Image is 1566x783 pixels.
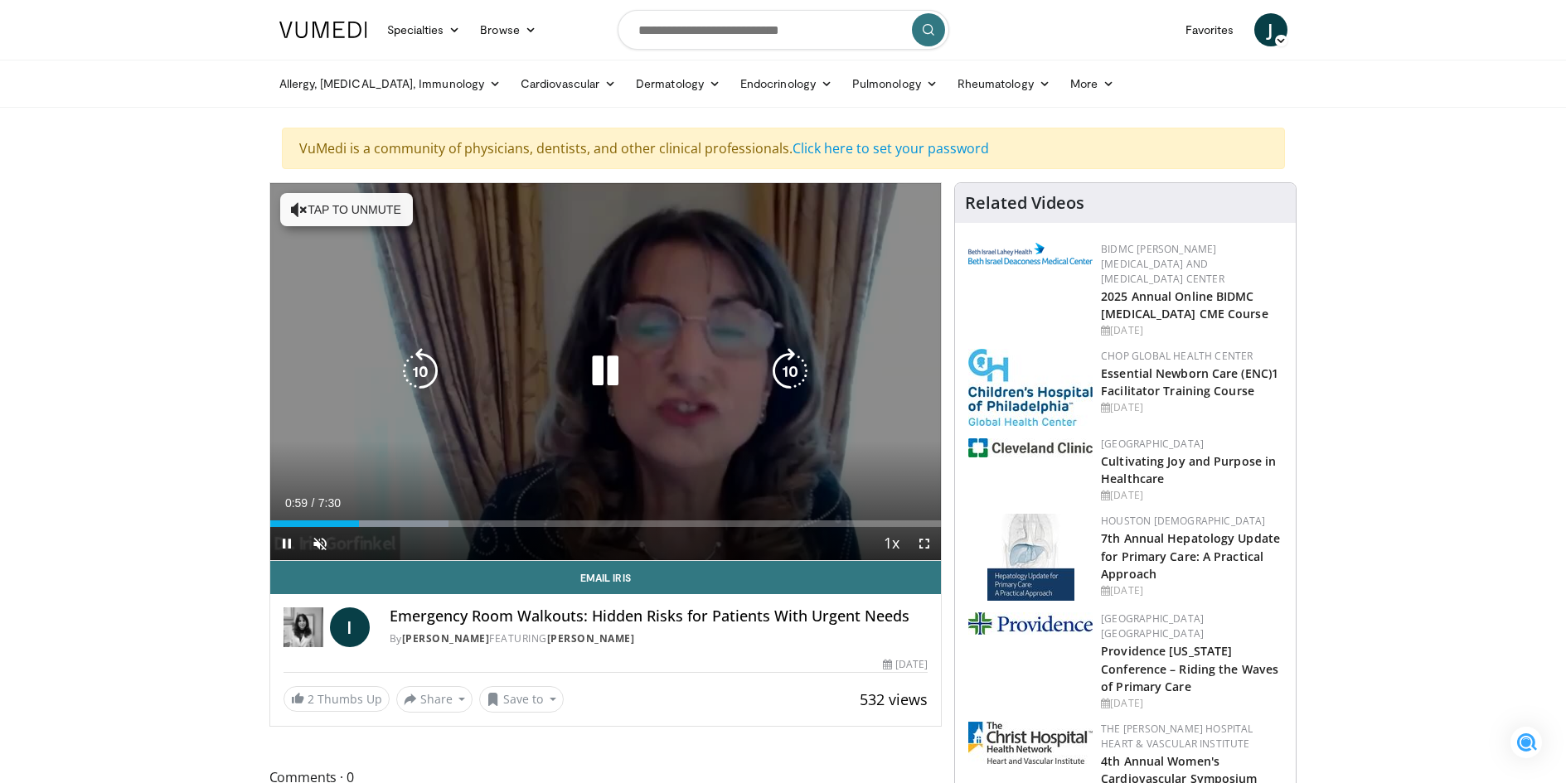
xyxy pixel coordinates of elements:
[1101,611,1204,640] a: [GEOGRAPHIC_DATA] [GEOGRAPHIC_DATA]
[965,193,1084,213] h4: Related Videos
[987,514,1074,601] img: 83b65fa9-3c25-403e-891e-c43026028dd2.jpg.150x105_q85_autocrop_double_scale_upscale_version-0.2.jpg
[968,722,1093,764] img: 32b1860c-ff7d-4915-9d2b-64ca529f373e.jpg.150x105_q85_autocrop_double_scale_upscale_version-0.2.jpg
[1101,530,1280,581] a: 7th Annual Hepatology Update for Primary Care: A Practical Approach
[1101,696,1282,711] div: [DATE]
[377,13,471,46] a: Specialties
[284,686,390,712] a: 2 Thumbs Up
[968,438,1093,457] img: 1ef99228-8384-4f7a-af87-49a18d542794.png.150x105_q85_autocrop_double_scale_upscale_version-0.2.jpg
[282,128,1285,169] div: VuMedi is a community of physicians, dentists, and other clinical professionals.
[270,520,942,527] div: Progress Bar
[270,527,303,560] button: Pause
[1101,437,1204,451] a: [GEOGRAPHIC_DATA]
[312,496,315,510] span: /
[285,496,308,510] span: 0:59
[1101,349,1253,363] a: CHOP Global Health Center
[1101,643,1278,694] a: Providence [US_STATE] Conference – Riding the Waves of Primary Care
[626,67,730,100] a: Dermatology
[396,686,473,713] button: Share
[793,139,989,157] a: Click here to set your password
[1101,288,1268,321] a: 2025 Annual Online BIDMC [MEDICAL_DATA] CME Course
[968,349,1093,426] img: 8fbf8b72-0f77-40e1-90f4-9648163fd298.jpg.150x105_q85_autocrop_double_scale_upscale_version-0.2.jpg
[883,657,928,672] div: [DATE]
[330,607,370,647] a: I
[1101,583,1282,598] div: [DATE]
[1101,242,1224,286] a: BIDMC [PERSON_NAME][MEDICAL_DATA] and [MEDICAL_DATA] Center
[511,67,626,100] a: Cardiovascular
[948,67,1060,100] a: Rheumatology
[1101,400,1282,415] div: [DATE]
[1101,323,1282,338] div: [DATE]
[1176,13,1244,46] a: Favorites
[269,67,511,100] a: Allergy, [MEDICAL_DATA], Immunology
[842,67,948,100] a: Pulmonology
[318,496,341,510] span: 7:30
[1254,13,1287,46] a: J
[270,561,942,594] a: Email Iris
[1101,453,1276,486] a: Cultivating Joy and Purpose in Healthcare
[875,527,908,560] button: Playback Rate
[280,193,413,226] button: Tap to unmute
[547,631,635,645] a: [PERSON_NAME]
[479,686,564,713] button: Save to
[908,527,941,560] button: Fullscreen
[270,183,942,561] video-js: Video Player
[1101,488,1282,503] div: [DATE]
[1101,514,1265,528] a: Houston [DEMOGRAPHIC_DATA]
[860,689,928,709] span: 532 views
[390,631,928,646] div: By FEATURING
[390,607,928,626] h4: Emergency Room Walkouts: Hidden Risks for Patients With Urgent Needs
[308,691,314,707] span: 2
[303,527,337,560] button: Unmute
[1060,67,1124,100] a: More
[968,243,1093,264] img: c96b19ec-a48b-46a9-9095-935f19585444.png.150x105_q85_autocrop_double_scale_upscale_version-0.2.png
[470,13,546,46] a: Browse
[968,612,1093,635] img: 9aead070-c8c9-47a8-a231-d8565ac8732e.png.150x105_q85_autocrop_double_scale_upscale_version-0.2.jpg
[279,22,367,38] img: VuMedi Logo
[730,67,842,100] a: Endocrinology
[618,10,949,50] input: Search topics, interventions
[284,607,323,647] img: Dr. Iris Gorfinkel
[1101,365,1278,399] a: Essential Newborn Care (ENC)1 Facilitator Training Course
[1101,722,1253,751] a: The [PERSON_NAME] Hospital Heart & Vascular Institute
[402,631,490,645] a: [PERSON_NAME]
